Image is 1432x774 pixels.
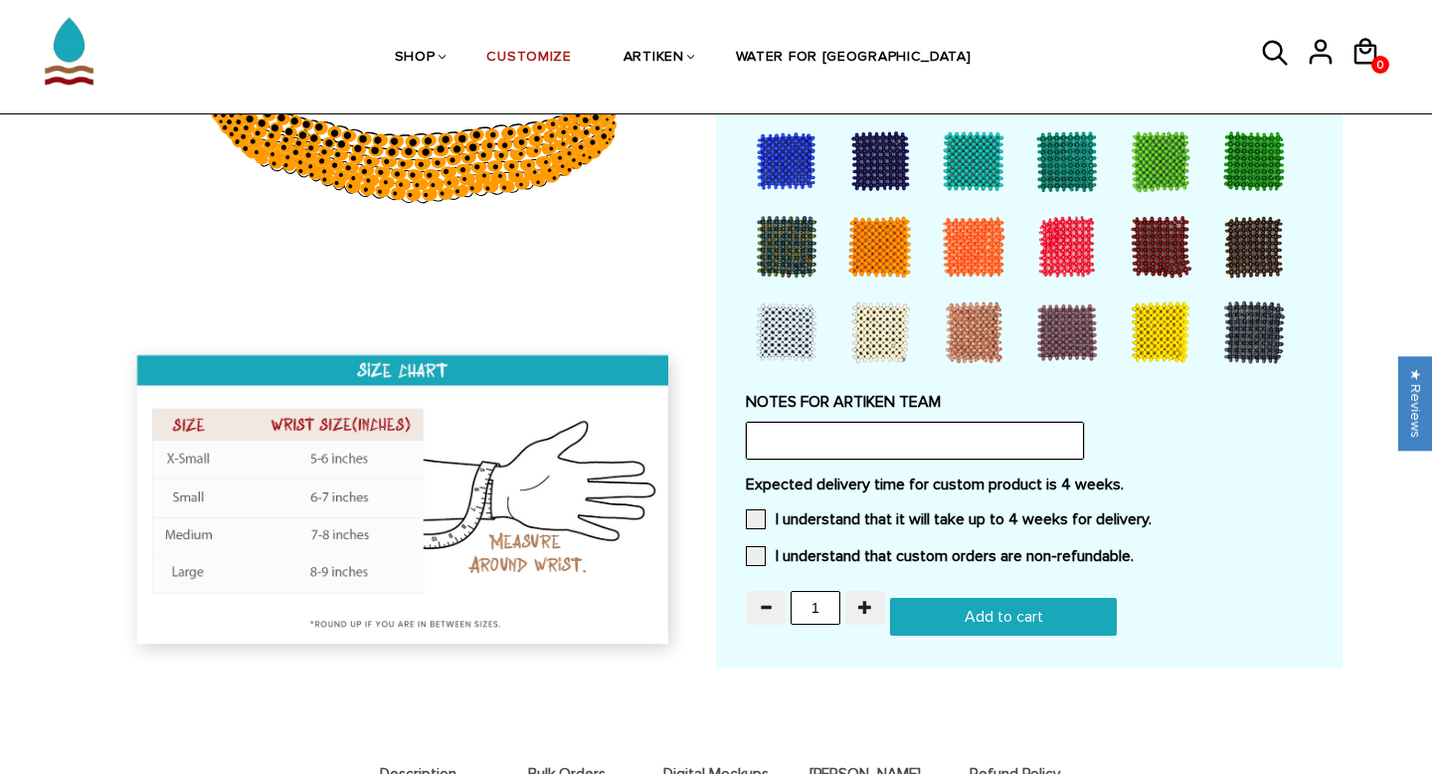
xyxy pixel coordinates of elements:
[839,206,929,286] div: Light Orange
[746,546,1134,566] label: I understand that custom orders are non-refundable.
[890,598,1117,636] input: Add to cart
[933,291,1022,371] div: Rose Gold
[486,7,571,109] a: CUSTOMIZE
[119,339,691,670] img: size_chart_new.png
[839,291,929,371] div: Cream
[839,120,929,200] div: Dark Blue
[1120,120,1209,200] div: Light Green
[746,509,1152,529] label: I understand that it will take up to 4 weeks for delivery.
[736,7,972,109] a: WATER FOR [GEOGRAPHIC_DATA]
[746,392,1313,412] label: NOTES FOR ARTIKEN TEAM
[1371,53,1389,78] span: 0
[1213,206,1303,286] div: Brown
[1213,291,1303,371] div: Steel
[746,475,1313,494] label: Expected delivery time for custom product is 4 weeks.
[746,120,835,200] div: Bush Blue
[624,7,684,109] a: ARTIKEN
[933,206,1022,286] div: Orange
[1026,291,1116,371] div: Purple Rain
[395,7,436,109] a: SHOP
[1398,356,1432,451] div: Click to open Judge.me floating reviews tab
[1026,206,1116,286] div: Red
[1120,206,1209,286] div: Maroon
[1213,120,1303,200] div: Kenya Green
[1371,56,1389,74] a: 0
[746,291,835,371] div: Baby Blue
[1120,291,1209,371] div: Yellow
[933,120,1022,200] div: Turquoise
[746,206,835,286] div: Peacock
[1026,120,1116,200] div: Teal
